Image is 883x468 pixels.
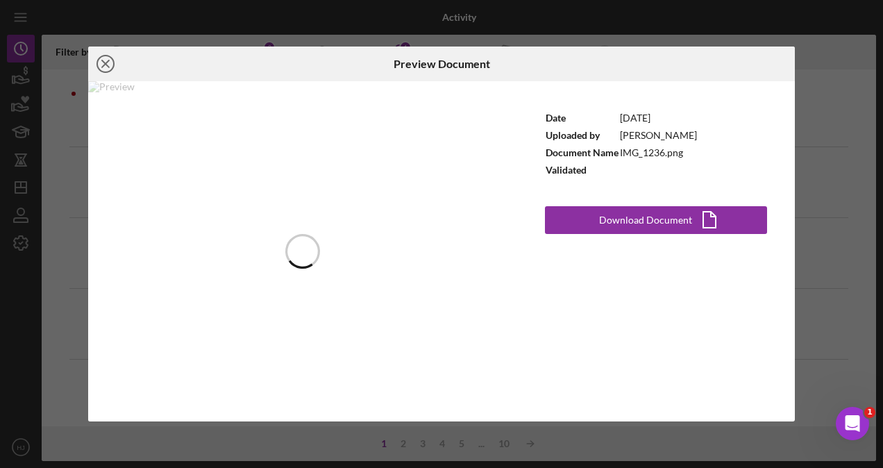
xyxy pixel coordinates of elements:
td: [PERSON_NAME] [619,126,698,144]
b: Validated [546,164,587,176]
td: [DATE] [619,109,698,126]
button: Download Document [545,206,767,234]
span: 1 [864,407,875,418]
h6: Preview Document [394,58,490,70]
b: Date [546,112,566,124]
b: Document Name [546,147,619,158]
div: Download Document [599,206,692,234]
b: Uploaded by [546,129,600,141]
td: IMG_1236.png [619,144,698,161]
iframe: Intercom live chat [836,407,869,440]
